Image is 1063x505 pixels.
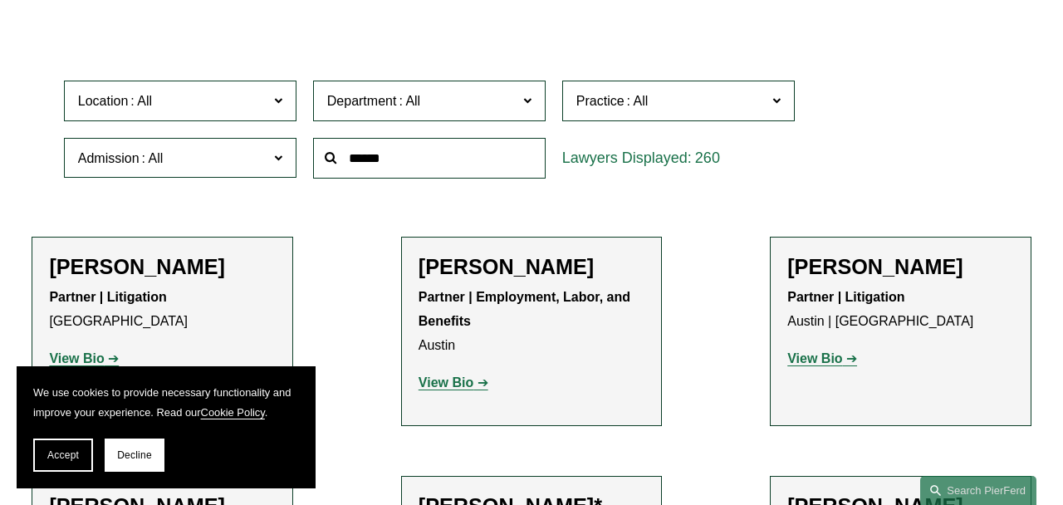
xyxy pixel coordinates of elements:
[695,150,720,166] span: 260
[419,290,634,328] strong: Partner | Employment, Labor, and Benefits
[33,439,93,472] button: Accept
[419,254,644,280] h2: [PERSON_NAME]
[201,406,265,419] a: Cookie Policy
[419,375,473,390] strong: View Bio
[33,383,299,422] p: We use cookies to provide necessary functionality and improve your experience. Read our .
[78,94,129,108] span: Location
[327,94,397,108] span: Department
[47,449,79,461] span: Accept
[78,151,140,165] span: Admission
[49,286,275,334] p: [GEOGRAPHIC_DATA]
[17,366,316,488] section: Cookie banner
[787,254,1013,280] h2: [PERSON_NAME]
[787,351,857,365] a: View Bio
[49,351,104,365] strong: View Bio
[117,449,152,461] span: Decline
[576,94,625,108] span: Practice
[419,375,488,390] a: View Bio
[787,351,842,365] strong: View Bio
[787,290,904,304] strong: Partner | Litigation
[787,286,1013,334] p: Austin | [GEOGRAPHIC_DATA]
[49,290,166,304] strong: Partner | Litigation
[419,286,644,357] p: Austin
[920,476,1036,505] a: Search this site
[49,351,119,365] a: View Bio
[105,439,164,472] button: Decline
[49,254,275,280] h2: [PERSON_NAME]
